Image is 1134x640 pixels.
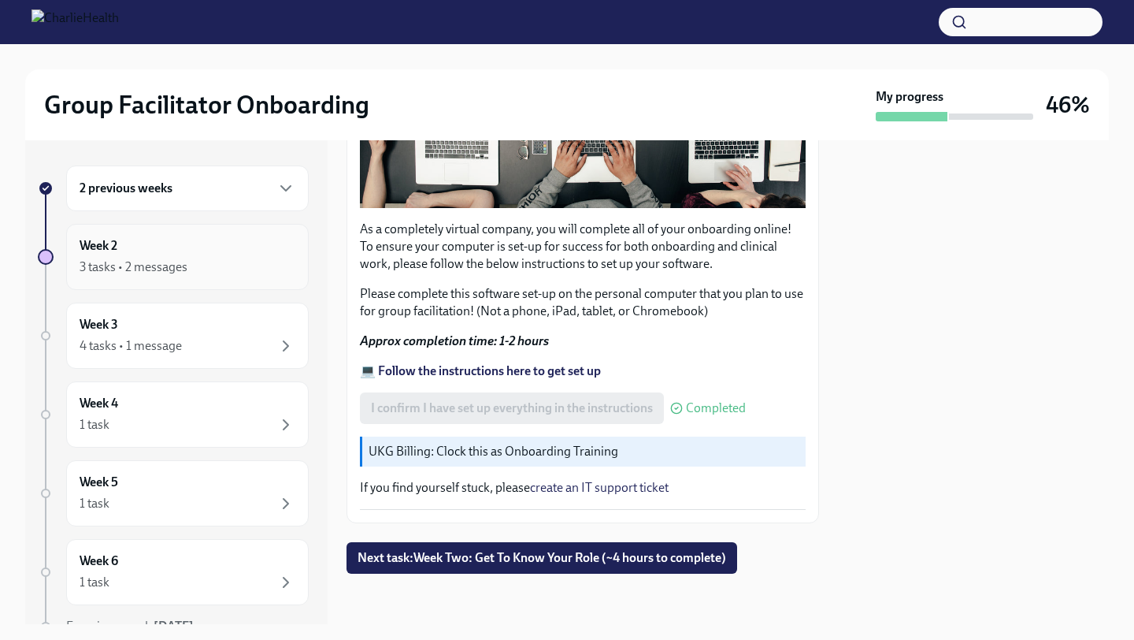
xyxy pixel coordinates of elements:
[360,285,806,320] p: Please complete this software set-up on the personal computer that you plan to use for group faci...
[80,180,172,197] h6: 2 previous weeks
[360,221,806,273] p: As a completely virtual company, you will complete all of your onboarding online! To ensure your ...
[66,619,194,634] span: Experience ends
[360,333,549,348] strong: Approx completion time: 1-2 hours
[80,574,109,591] div: 1 task
[1046,91,1090,119] h3: 46%
[80,237,117,255] h6: Week 2
[66,166,309,211] div: 2 previous weeks
[80,316,118,333] h6: Week 3
[38,303,309,369] a: Week 34 tasks • 1 message
[38,224,309,290] a: Week 23 tasks • 2 messages
[369,443,799,460] p: UKG Billing: Clock this as Onboarding Training
[80,474,118,491] h6: Week 5
[38,381,309,448] a: Week 41 task
[530,480,669,495] a: create an IT support ticket
[358,550,726,566] span: Next task : Week Two: Get To Know Your Role (~4 hours to complete)
[44,89,369,121] h2: Group Facilitator Onboarding
[31,9,119,35] img: CharlieHealth
[876,88,943,106] strong: My progress
[80,495,109,512] div: 1 task
[154,619,194,634] strong: [DATE]
[686,402,746,415] span: Completed
[38,539,309,605] a: Week 61 task
[80,337,182,355] div: 4 tasks • 1 message
[360,479,806,497] p: If you find yourself stuck, please
[80,259,187,276] div: 3 tasks • 2 messages
[80,416,109,433] div: 1 task
[38,460,309,527] a: Week 51 task
[80,553,118,570] h6: Week 6
[360,363,601,378] a: 💻 Follow the instructions here to get set up
[346,542,737,574] button: Next task:Week Two: Get To Know Your Role (~4 hours to complete)
[80,395,118,412] h6: Week 4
